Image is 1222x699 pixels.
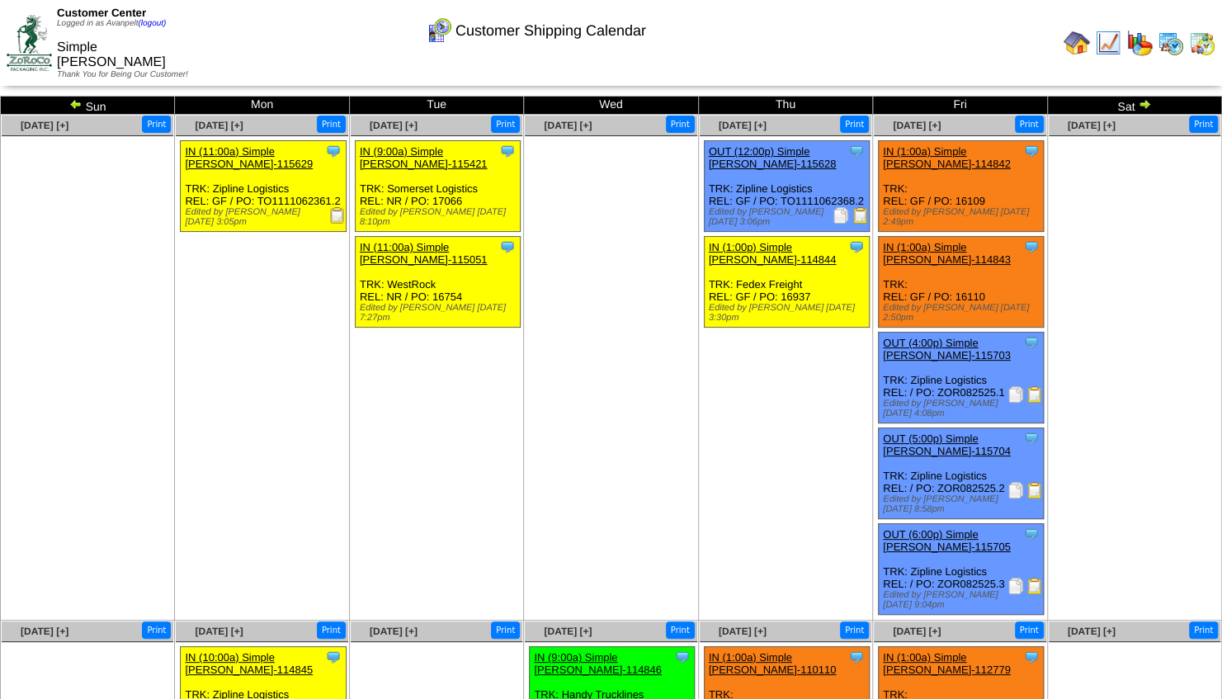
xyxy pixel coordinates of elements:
[666,116,695,133] button: Print
[883,651,1011,676] a: IN (1:00a) Simple [PERSON_NAME]-112779
[195,626,243,637] a: [DATE] [+]
[57,40,166,69] span: Simple [PERSON_NAME]
[1064,30,1090,56] img: home.gif
[185,207,345,227] div: Edited by [PERSON_NAME] [DATE] 3:05pm
[719,626,767,637] a: [DATE] [+]
[879,428,1044,519] div: TRK: Zipline Logistics REL: / PO: ZOR082525.2
[1023,526,1040,542] img: Tooltip
[1023,334,1040,351] img: Tooltip
[544,120,592,131] a: [DATE] [+]
[1047,97,1221,115] td: Sat
[349,97,523,115] td: Tue
[1189,621,1218,639] button: Print
[491,621,520,639] button: Print
[360,145,488,170] a: IN (9:00a) Simple [PERSON_NAME]-115421
[360,303,520,323] div: Edited by [PERSON_NAME] [DATE] 7:27pm
[1026,386,1043,403] img: Bill of Lading
[879,141,1044,232] div: TRK: REL: GF / PO: 16109
[1015,116,1044,133] button: Print
[674,649,691,665] img: Tooltip
[833,207,849,224] img: Packing Slip
[181,141,346,232] div: TRK: Zipline Logistics REL: GF / PO: TO1111062361.2
[709,207,869,227] div: Edited by [PERSON_NAME] [DATE] 3:06pm
[893,120,941,131] a: [DATE] [+]
[69,97,83,111] img: arrowleft.gif
[426,17,452,44] img: calendarcustomer.gif
[355,237,520,328] div: TRK: WestRock REL: NR / PO: 16754
[883,303,1043,323] div: Edited by [PERSON_NAME] [DATE] 2:50pm
[879,333,1044,423] div: TRK: Zipline Logistics REL: / PO: ZOR082525.1
[325,649,342,665] img: Tooltip
[1026,482,1043,498] img: Bill of Lading
[1007,386,1024,403] img: Packing Slip
[499,143,516,159] img: Tooltip
[7,15,52,70] img: ZoRoCo_Logo(Green%26Foil)%20jpg.webp
[1023,239,1040,255] img: Tooltip
[1126,30,1153,56] img: graph.gif
[142,621,171,639] button: Print
[698,97,872,115] td: Thu
[1,97,175,115] td: Sun
[317,621,346,639] button: Print
[370,626,418,637] a: [DATE] [+]
[534,651,662,676] a: IN (9:00a) Simple [PERSON_NAME]-114846
[21,120,68,131] a: [DATE] [+]
[360,207,520,227] div: Edited by [PERSON_NAME] [DATE] 8:10pm
[883,494,1043,514] div: Edited by [PERSON_NAME] [DATE] 8:58pm
[704,141,869,232] div: TRK: Zipline Logistics REL: GF / PO: TO1111062368.2
[185,651,313,676] a: IN (10:00a) Simple [PERSON_NAME]-114845
[544,626,592,637] a: [DATE] [+]
[883,432,1011,457] a: OUT (5:00p) Simple [PERSON_NAME]-115704
[873,97,1047,115] td: Fri
[883,590,1043,610] div: Edited by [PERSON_NAME] [DATE] 9:04pm
[883,528,1011,553] a: OUT (6:00p) Simple [PERSON_NAME]-115705
[848,239,865,255] img: Tooltip
[57,19,166,28] span: Logged in as Avanpelt
[370,120,418,131] a: [DATE] [+]
[883,145,1011,170] a: IN (1:00a) Simple [PERSON_NAME]-114842
[883,399,1043,418] div: Edited by [PERSON_NAME] [DATE] 4:08pm
[499,239,516,255] img: Tooltip
[666,621,695,639] button: Print
[1007,578,1024,594] img: Packing Slip
[195,120,243,131] span: [DATE] [+]
[879,237,1044,328] div: TRK: REL: GF / PO: 16110
[840,116,869,133] button: Print
[1068,120,1116,131] a: [DATE] [+]
[329,207,346,224] img: Receiving Document
[879,524,1044,615] div: TRK: Zipline Logistics REL: / PO: ZOR082525.3
[21,626,68,637] span: [DATE] [+]
[1023,430,1040,446] img: Tooltip
[1015,621,1044,639] button: Print
[709,303,869,323] div: Edited by [PERSON_NAME] [DATE] 3:30pm
[355,141,520,232] div: TRK: Somerset Logistics REL: NR / PO: 17066
[840,621,869,639] button: Print
[848,143,865,159] img: Tooltip
[883,207,1043,227] div: Edited by [PERSON_NAME] [DATE] 2:49pm
[1068,626,1116,637] a: [DATE] [+]
[883,337,1011,361] a: OUT (4:00p) Simple [PERSON_NAME]-115703
[185,145,313,170] a: IN (11:00a) Simple [PERSON_NAME]-115629
[524,97,698,115] td: Wed
[142,116,171,133] button: Print
[1095,30,1121,56] img: line_graph.gif
[360,241,488,266] a: IN (11:00a) Simple [PERSON_NAME]-115051
[57,70,188,79] span: Thank You for Being Our Customer!
[57,7,146,19] span: Customer Center
[893,626,941,637] a: [DATE] [+]
[719,120,767,131] a: [DATE] [+]
[317,116,346,133] button: Print
[1158,30,1184,56] img: calendarprod.gif
[325,143,342,159] img: Tooltip
[883,241,1011,266] a: IN (1:00a) Simple [PERSON_NAME]-114843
